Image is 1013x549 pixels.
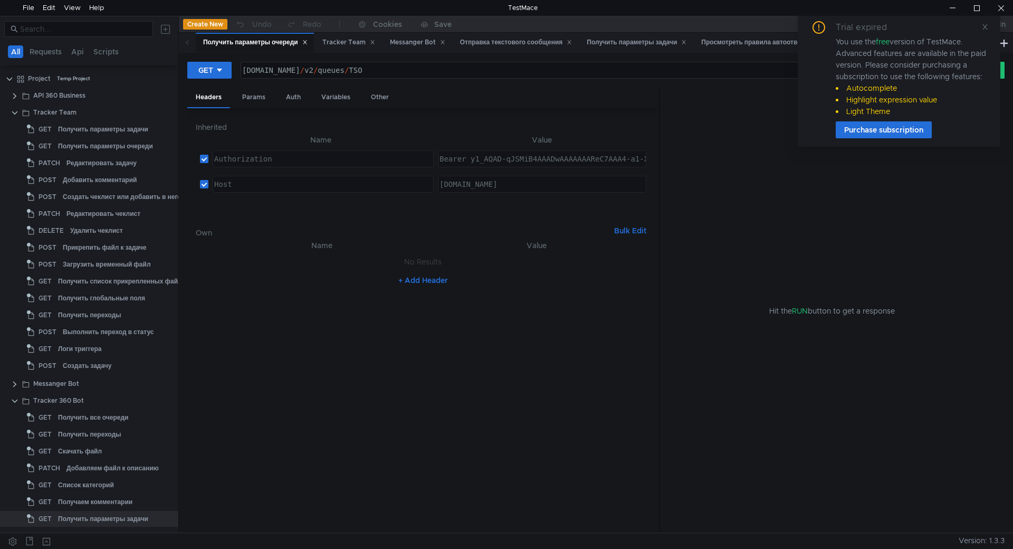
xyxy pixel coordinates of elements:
span: POST [39,257,56,272]
div: Просмотреть правила автоответа и пересылки [701,37,858,48]
button: Api [68,45,87,58]
div: Получить параметры задачи [58,511,148,527]
span: POST [39,172,56,188]
button: Redo [279,16,329,32]
div: Создать задачу [63,358,111,374]
span: GET [39,511,52,527]
span: POST [39,240,56,255]
div: Загрузить временный файл [63,257,151,272]
div: Params [234,88,274,107]
div: Trial expired [836,21,900,34]
span: GET [39,290,52,306]
div: Tracker 360 Bot [33,393,84,409]
span: PATCH [39,460,60,476]
div: Tracker Team [322,37,375,48]
button: + Add Header [394,274,452,287]
div: Получить переходы [58,427,121,442]
div: Удалить чеклист [70,223,123,239]
div: Отправка текстового сообщения [460,37,572,48]
button: Create New [183,19,227,30]
div: Список категорий [58,477,114,493]
div: Получить переходы [58,307,121,323]
div: Messanger Bot [33,376,79,392]
div: Скачать файл [58,443,102,459]
input: Search... [20,23,147,35]
span: POST [39,189,56,205]
nz-embed-empty: No Results [404,257,442,267]
span: GET [39,273,52,289]
div: Добавить комментарий [63,172,137,188]
div: Получить все очереди [58,410,129,425]
th: Name [213,239,431,252]
span: GET [39,341,52,357]
div: Project [28,71,51,87]
div: Редактировать чеклист [66,206,140,222]
div: Получить параметры очереди [203,37,308,48]
span: POST [39,324,56,340]
div: Auth [278,88,309,107]
button: All [8,45,23,58]
div: Variables [313,88,359,107]
span: PATCH [39,206,60,222]
div: Создать чеклист или добавить в него пункты [63,189,206,205]
div: Получаем комментарии [58,494,132,510]
div: Получить параметры очереди [58,138,153,154]
button: Scripts [90,45,122,58]
span: Version: 1.3.3 [959,533,1005,548]
div: Добавляем файл к описанию [66,460,159,476]
div: Cookies [373,18,402,31]
span: GET [39,494,52,510]
div: Tracker Team [33,105,77,120]
div: Получить глобальные поля [58,290,145,306]
button: Purchase subscription [836,121,932,138]
div: WIKI [33,529,47,545]
span: GET [39,443,52,459]
div: Redo [303,18,321,31]
li: Highlight expression value [836,94,988,106]
div: Headers [187,88,230,108]
span: free [876,37,890,46]
th: Value [431,239,642,252]
li: Light Theme [836,106,988,117]
span: GET [39,477,52,493]
div: You use the version of TestMace. Advanced features are available in the paid version. Please cons... [836,36,988,117]
span: PATCH [39,155,60,171]
div: Messanger Bot [390,37,445,48]
div: Выполнить переход в статус [63,324,154,340]
div: Прикрепить файл к задаче [63,240,147,255]
span: DELETE [39,223,64,239]
div: Other [362,88,397,107]
h6: Inherited [196,121,651,134]
span: POST [39,358,56,374]
button: Undo [227,16,279,32]
div: Получить список прикрепленных файлов [58,273,189,289]
span: GET [39,138,52,154]
span: RUN [792,306,808,316]
span: Hit the button to get a response [769,305,895,317]
span: GET [39,410,52,425]
li: Autocomplete [836,82,988,94]
span: GET [39,427,52,442]
div: Получить параметры задачи [587,37,686,48]
div: Получить параметры задачи [58,121,148,137]
div: Save [434,21,452,28]
div: GET [198,64,213,76]
span: GET [39,121,52,137]
button: GET [187,62,232,79]
span: GET [39,307,52,323]
button: Requests [26,45,65,58]
div: Логи триггера [58,341,101,357]
th: Value [434,134,651,146]
div: Редактировать задачу [66,155,137,171]
div: Temp Project [57,71,90,87]
th: Name [208,134,434,146]
h6: Own [196,226,610,239]
div: API 360 Business [33,88,85,103]
div: Undo [252,18,272,31]
button: Bulk Edit [610,224,651,237]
